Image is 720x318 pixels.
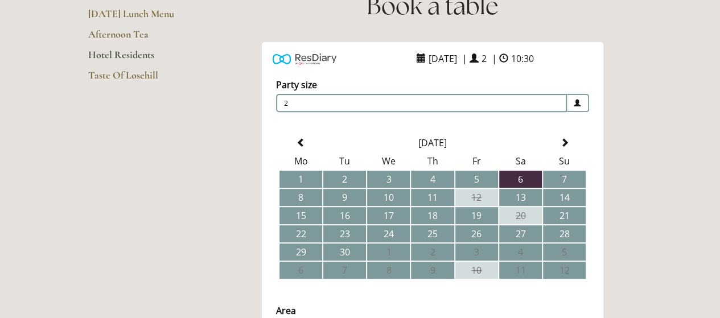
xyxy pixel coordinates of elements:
td: 9 [411,262,454,279]
th: Mo [279,152,322,170]
td: 2 [323,171,366,188]
th: Th [411,152,454,170]
td: 16 [323,207,366,224]
td: 18 [411,207,454,224]
td: 5 [455,171,498,188]
td: 20 [499,207,542,224]
td: 15 [279,207,322,224]
td: 25 [411,225,454,242]
label: Party size [276,79,317,91]
td: 11 [411,189,454,206]
th: Tu [323,152,366,170]
td: 6 [279,262,322,279]
td: 3 [367,171,410,188]
span: | [492,52,497,65]
td: 30 [323,243,366,261]
th: Sa [499,152,542,170]
td: 21 [543,207,586,224]
a: [DATE] Lunch Menu [88,7,197,28]
td: 9 [323,189,366,206]
span: 2 [479,49,489,68]
td: 7 [323,262,366,279]
span: 2 [276,94,567,112]
span: | [462,52,467,65]
th: We [367,152,410,170]
td: 3 [455,243,498,261]
img: Powered by ResDiary [273,51,336,67]
th: Select Month [323,134,542,151]
td: 28 [543,225,586,242]
td: 5 [543,243,586,261]
th: Su [543,152,586,170]
label: Area [276,304,296,317]
td: 23 [323,225,366,242]
td: 13 [499,189,542,206]
th: Fr [455,152,498,170]
td: 24 [367,225,410,242]
span: 10:30 [508,49,537,68]
a: Afternoon Tea [88,28,197,48]
td: 1 [367,243,410,261]
td: 26 [455,225,498,242]
td: 1 [279,171,322,188]
td: 27 [499,225,542,242]
td: 6 [499,171,542,188]
td: 22 [279,225,322,242]
td: 8 [279,189,322,206]
td: 4 [411,171,454,188]
span: Previous Month [297,138,306,147]
td: 10 [367,189,410,206]
td: 29 [279,243,322,261]
td: 8 [367,262,410,279]
td: 19 [455,207,498,224]
span: Next Month [559,138,569,147]
td: 12 [455,189,498,206]
td: 12 [543,262,586,279]
a: Taste Of Losehill [88,69,197,89]
td: 4 [499,243,542,261]
td: 7 [543,171,586,188]
td: 2 [411,243,454,261]
span: [DATE] [426,49,460,68]
td: 10 [455,262,498,279]
td: 17 [367,207,410,224]
td: 11 [499,262,542,279]
td: 14 [543,189,586,206]
a: Hotel Residents [88,48,197,69]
